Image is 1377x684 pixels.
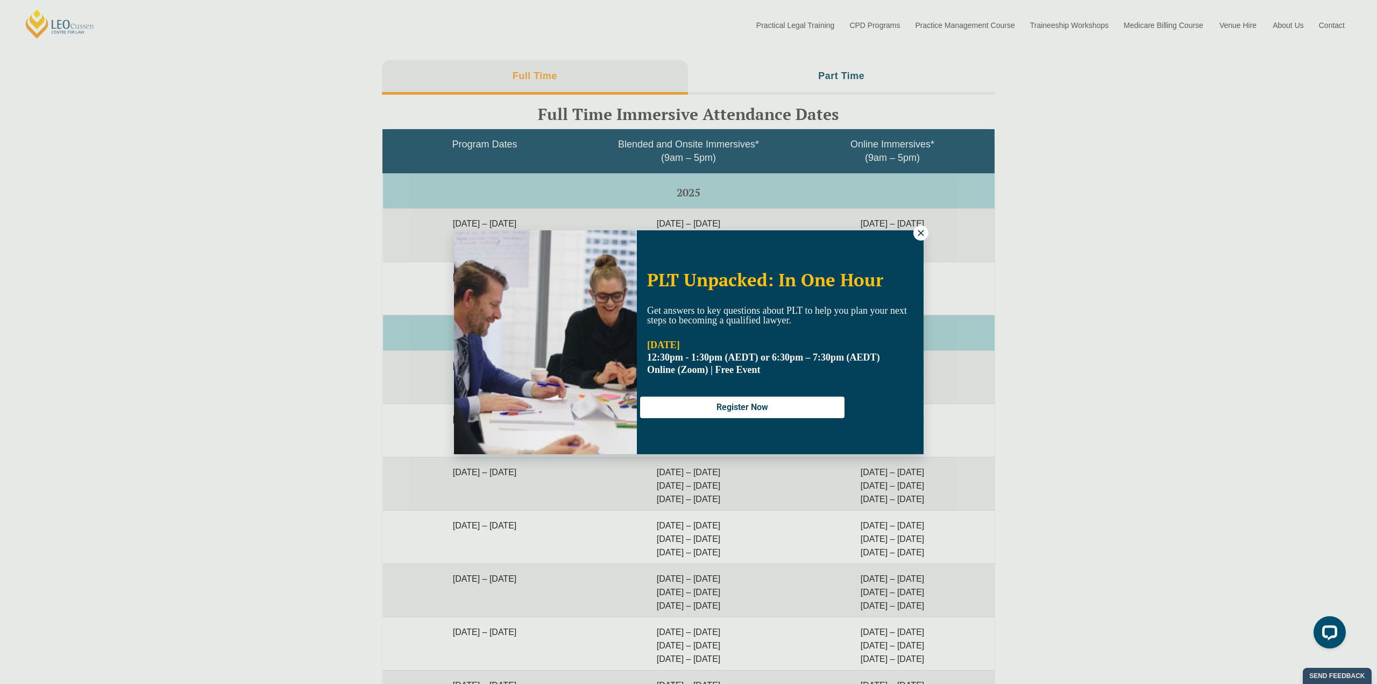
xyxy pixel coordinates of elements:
img: Woman in yellow blouse holding folders looking to the right and smiling [454,230,637,454]
strong: [DATE] [647,340,680,350]
iframe: LiveChat chat widget [1305,612,1350,657]
span: Online (Zoom) | Free Event [647,364,761,375]
strong: 12:30pm - 1:30pm (AEDT) or 6:30pm – 7:30pm (AEDT) [647,352,880,363]
button: Close [913,225,928,241]
span: Get answers to key questions about PLT to help you plan your next steps to becoming a qualified l... [647,305,907,326]
span: PLT Unpacked: In One Hour [647,268,883,291]
button: Register Now [640,397,844,418]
